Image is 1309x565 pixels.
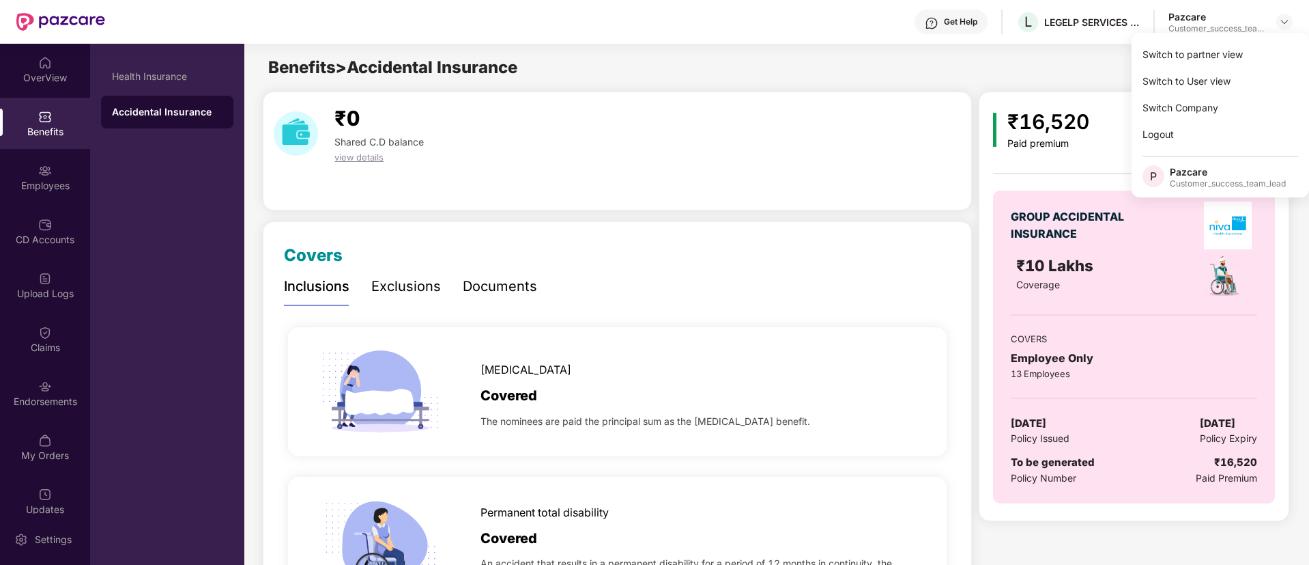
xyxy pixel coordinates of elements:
[1011,415,1046,432] span: [DATE]
[316,327,445,456] img: icon
[284,243,343,268] div: Covers
[1044,16,1140,29] div: LEGELP SERVICES LLP
[463,276,537,297] div: Documents
[1204,202,1252,249] img: insurerLogo
[112,71,222,82] div: Health Insurance
[38,164,52,178] img: svg+xml;base64,PHN2ZyBpZD0iRW1wbG95ZWVzIiB4bWxucz0iaHR0cDovL3d3dy53My5vcmcvMjAwMC9zdmciIHdpZHRoPS...
[38,218,52,232] img: svg+xml;base64,PHN2ZyBpZD0iQ0RfQWNjb3VudHMiIGRhdGEtbmFtZT0iQ0QgQWNjb3VudHMiIHhtbG5zPSJodHRwOi8vd3...
[371,276,441,297] div: Exclusions
[1011,472,1076,484] span: Policy Number
[480,504,609,521] span: Permanent total disability
[334,106,360,130] span: ₹0
[1016,279,1060,290] span: Coverage
[1214,454,1257,471] div: ₹16,520
[334,136,424,148] span: Shared C.D balance
[274,111,318,156] img: download
[16,13,105,31] img: New Pazcare Logo
[284,276,349,297] div: Inclusions
[993,113,996,147] img: icon
[1202,253,1246,298] img: policyIcon
[1024,14,1032,30] span: L
[1011,367,1256,381] div: 13 Employees
[480,361,571,378] span: [MEDICAL_DATA]
[925,16,938,30] img: svg+xml;base64,PHN2ZyBpZD0iSGVscC0zMngzMiIgeG1sbnM9Imh0dHA6Ly93d3cudzMub3JnLzIwMDAvc3ZnIiB3aWR0aD...
[1007,106,1089,138] div: ₹16,520
[112,105,222,119] div: Accidental Insurance
[1279,16,1290,27] img: svg+xml;base64,PHN2ZyBpZD0iRHJvcGRvd24tMzJ4MzIiIHhtbG5zPSJodHRwOi8vd3d3LnczLm9yZy8yMDAwL3N2ZyIgd2...
[38,56,52,70] img: svg+xml;base64,PHN2ZyBpZD0iSG9tZSIgeG1sbnM9Imh0dHA6Ly93d3cudzMub3JnLzIwMDAvc3ZnIiB3aWR0aD0iMjAiIG...
[944,16,977,27] div: Get Help
[1007,138,1089,150] div: Paid premium
[38,488,52,501] img: svg+xml;base64,PHN2ZyBpZD0iVXBkYXRlZCIgeG1sbnM9Imh0dHA6Ly93d3cudzMub3JnLzIwMDAvc3ZnIiB3aWR0aD0iMj...
[1011,456,1095,469] span: To be generated
[1011,350,1256,367] div: Employee Only
[38,434,52,447] img: svg+xml;base64,PHN2ZyBpZD0iTXlfT3JkZXJzIiBkYXRhLW5hbWU9Ik15IE9yZGVycyIgeG1sbnM9Imh0dHA6Ly93d3cudz...
[1168,10,1264,23] div: Pazcare
[1011,332,1256,346] div: COVERS
[1016,256,1097,275] span: ₹10 Lakhs
[1168,23,1264,34] div: Customer_success_team_lead
[38,380,52,394] img: svg+xml;base64,PHN2ZyBpZD0iRW5kb3JzZW1lbnRzIiB4bWxucz0iaHR0cDovL3d3dy53My5vcmcvMjAwMC9zdmciIHdpZH...
[38,110,52,124] img: svg+xml;base64,PHN2ZyBpZD0iQmVuZWZpdHMiIHhtbG5zPSJodHRwOi8vd3d3LnczLm9yZy8yMDAwL3N2ZyIgd2lkdGg9Ij...
[480,528,537,549] span: Covered
[268,57,517,77] span: Benefits > Accidental Insurance
[14,533,28,547] img: svg+xml;base64,PHN2ZyBpZD0iU2V0dGluZy0yMHgyMCIgeG1sbnM9Imh0dHA6Ly93d3cudzMub3JnLzIwMDAvc3ZnIiB3aW...
[1196,471,1257,486] span: Paid Premium
[38,272,52,286] img: svg+xml;base64,PHN2ZyBpZD0iVXBsb2FkX0xvZ3MiIGRhdGEtbmFtZT0iVXBsb2FkIExvZ3MiIHhtbG5zPSJodHRwOi8vd3...
[1011,431,1069,446] span: Policy Issued
[480,385,537,406] span: Covered
[1200,431,1257,446] span: Policy Expiry
[1200,415,1235,432] span: [DATE]
[334,152,384,163] span: view details
[480,414,810,429] span: The nominees are paid the principal sum as the [MEDICAL_DATA] benefit.
[38,326,52,340] img: svg+xml;base64,PHN2ZyBpZD0iQ2xhaW0iIHhtbG5zPSJodHRwOi8vd3d3LnczLm9yZy8yMDAwL3N2ZyIgd2lkdGg9IjIwIi...
[31,533,76,547] div: Settings
[1011,208,1130,243] div: GROUP ACCIDENTAL INSURANCE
